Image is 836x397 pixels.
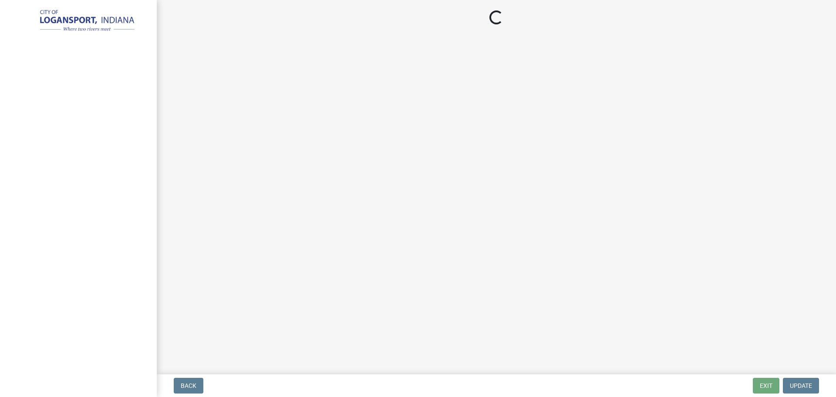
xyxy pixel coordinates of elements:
[17,9,143,34] img: City of Logansport, Indiana
[174,378,203,394] button: Back
[790,382,812,389] span: Update
[783,378,819,394] button: Update
[181,382,196,389] span: Back
[753,378,779,394] button: Exit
